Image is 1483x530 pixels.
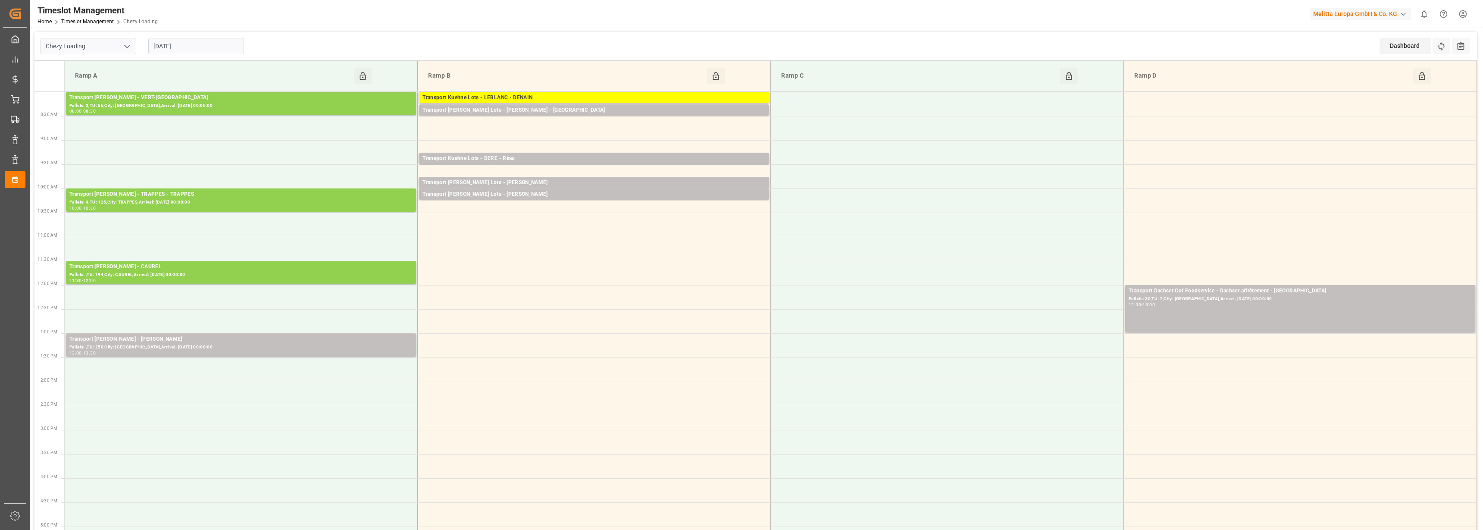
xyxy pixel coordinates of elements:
div: - [82,279,83,282]
div: - [82,206,83,210]
span: 1:00 PM [41,329,57,334]
div: Pallets: 17,TU: 612,City: CARQUEFOU,Arrival: [DATE] 00:00:00 [422,187,766,194]
span: 11:30 AM [38,257,57,262]
div: Transport [PERSON_NAME] - CAUREL [69,263,413,271]
div: Ramp A [72,68,354,84]
button: show 0 new notifications [1414,4,1434,24]
div: Timeslot Management [38,4,158,17]
div: 12:00 [1129,303,1141,307]
span: 4:30 PM [41,499,57,503]
span: 12:00 PM [38,281,57,286]
span: 8:30 AM [41,112,57,117]
div: Pallets: ,TU: 194,City: CAUREL,Arrival: [DATE] 00:00:00 [69,271,413,279]
div: Pallets: 3,TU: 87,City: [GEOGRAPHIC_DATA],Arrival: [DATE] 00:00:00 [422,163,766,170]
div: 08:00 [69,109,82,113]
span: 2:00 PM [41,378,57,383]
div: Transport [PERSON_NAME] - VERT-[GEOGRAPHIC_DATA] [69,94,413,102]
span: 2:30 PM [41,402,57,407]
span: 5:00 PM [41,523,57,527]
span: 12:30 PM [38,305,57,310]
div: Transport Dachser Cof Foodservice - Dachser affrètement - [GEOGRAPHIC_DATA] [1129,287,1472,295]
div: 08:30 [83,109,96,113]
button: Help Center [1434,4,1453,24]
div: Transport [PERSON_NAME] Lots - [PERSON_NAME] [422,179,766,187]
div: - [82,109,83,113]
span: 4:00 PM [41,474,57,479]
div: Ramp D [1131,68,1413,84]
span: 11:00 AM [38,233,57,238]
div: Pallets: 10,TU: ,City: CARQUEFOU,Arrival: [DATE] 00:00:00 [422,199,766,206]
div: Pallets: 4,TU: 125,City: TRAPPES,Arrival: [DATE] 00:00:00 [69,199,413,206]
button: Melitta Europa GmbH & Co. KG [1310,6,1414,22]
button: open menu [120,40,133,53]
span: 10:00 AM [38,185,57,189]
div: Transport [PERSON_NAME] - TRAPPES - TRAPPES [69,190,413,199]
span: 1:30 PM [41,354,57,358]
div: - [1141,303,1142,307]
div: Pallets: ,TU: 41,City: [GEOGRAPHIC_DATA],Arrival: [DATE] 00:00:00 [422,115,766,122]
div: 10:30 [83,206,96,210]
div: 13:30 [83,351,96,355]
div: 13:00 [1142,303,1155,307]
div: Ramp C [778,68,1060,84]
div: 12:00 [83,279,96,282]
div: Ramp B [425,68,707,84]
a: Home [38,19,52,25]
input: Type to search/select [41,38,136,54]
div: Pallets: ,TU: 250,City: [GEOGRAPHIC_DATA],Arrival: [DATE] 00:00:00 [69,344,413,351]
div: 13:00 [69,351,82,355]
div: Transport Kuehne Lots - DERE - Réau [422,154,766,163]
div: 11:30 [69,279,82,282]
div: Transport [PERSON_NAME] Lots - [PERSON_NAME] - [GEOGRAPHIC_DATA] [422,106,766,115]
div: Transport [PERSON_NAME] - [PERSON_NAME] [69,335,413,344]
a: Timeslot Management [61,19,114,25]
div: Pallets: 30,TU: 2,City: [GEOGRAPHIC_DATA],Arrival: [DATE] 00:00:00 [1129,295,1472,303]
div: Dashboard [1380,38,1431,54]
span: 9:00 AM [41,136,57,141]
input: DD-MM-YYYY [148,38,244,54]
div: Pallets: ,TU: 359,City: [GEOGRAPHIC_DATA],Arrival: [DATE] 00:00:00 [422,102,766,110]
span: 3:30 PM [41,450,57,455]
span: 3:00 PM [41,426,57,431]
div: Transport Kuehne Lots - LEBLANC - DENAIN [422,94,766,102]
span: 10:30 AM [38,209,57,213]
div: - [82,351,83,355]
div: Transport [PERSON_NAME] Lots - [PERSON_NAME] [422,190,766,199]
span: 9:30 AM [41,160,57,165]
div: 10:00 [69,206,82,210]
div: Pallets: 3,TU: 56,City: [GEOGRAPHIC_DATA],Arrival: [DATE] 00:00:00 [69,102,413,110]
div: Melitta Europa GmbH & Co. KG [1310,8,1411,20]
